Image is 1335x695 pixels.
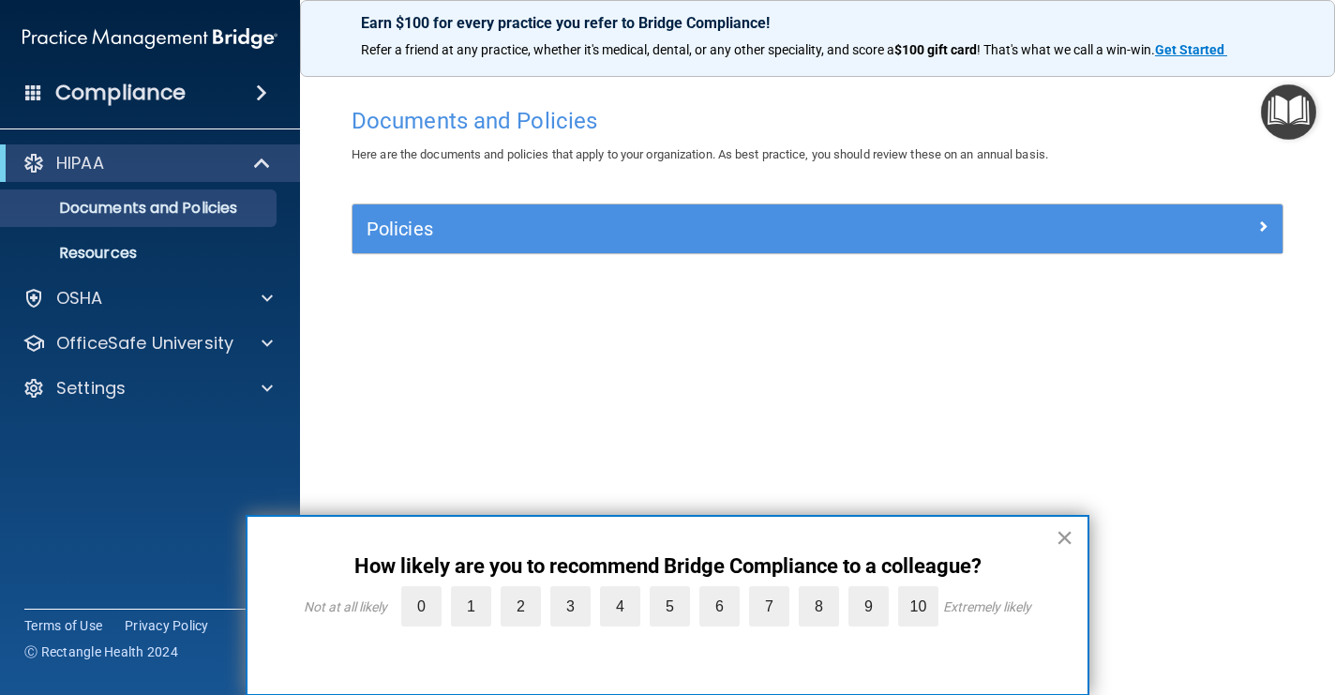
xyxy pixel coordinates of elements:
[501,586,541,627] label: 2
[550,586,591,627] label: 3
[650,586,690,627] label: 5
[24,642,178,661] span: Ⓒ Rectangle Health 2024
[304,599,387,614] div: Not at all likely
[24,616,102,635] a: Terms of Use
[12,244,268,263] p: Resources
[799,586,839,627] label: 8
[56,332,233,355] p: OfficeSafe University
[22,20,277,57] img: PMB logo
[285,554,1050,579] p: How likely are you to recommend Bridge Compliance to a colleague?
[352,109,1283,133] h4: Documents and Policies
[56,377,126,400] p: Settings
[56,287,103,310] p: OSHA
[894,42,977,57] strong: $100 gift card
[977,42,1155,57] span: ! That's what we call a win-win.
[125,616,209,635] a: Privacy Policy
[352,147,1048,161] span: Here are the documents and policies that apply to your organization. As best practice, you should...
[1261,84,1316,140] button: Open Resource Center
[943,599,1031,614] div: Extremely likely
[451,586,491,627] label: 1
[367,219,1036,239] h5: Policies
[401,586,442,627] label: 0
[12,199,268,218] p: Documents and Policies
[361,14,1274,32] p: Earn $100 for every practice you refer to Bridge Compliance!
[56,152,104,174] p: HIPAA
[848,586,889,627] label: 9
[55,80,186,106] h4: Compliance
[600,586,640,627] label: 4
[749,586,789,627] label: 7
[1155,42,1224,57] strong: Get Started
[361,42,894,57] span: Refer a friend at any practice, whether it's medical, dental, or any other speciality, and score a
[699,586,740,627] label: 6
[1056,522,1073,552] button: Close
[898,586,938,627] label: 10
